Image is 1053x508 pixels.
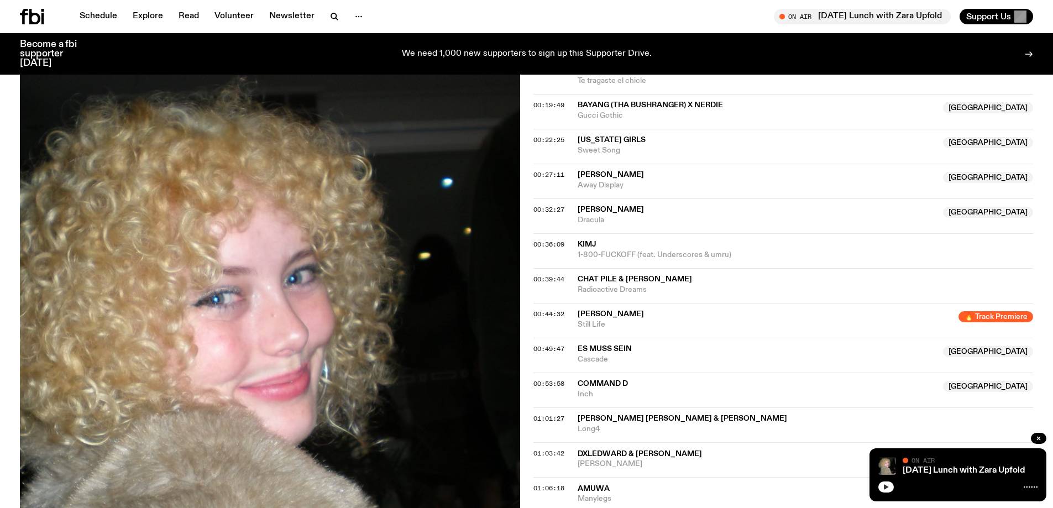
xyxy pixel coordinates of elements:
span: [GEOGRAPHIC_DATA] [943,172,1033,183]
span: [PERSON_NAME] [PERSON_NAME] & [PERSON_NAME] [578,415,787,422]
span: 00:19:49 [533,101,564,109]
span: 00:44:32 [533,310,564,318]
span: 01:06:18 [533,484,564,493]
a: Volunteer [208,9,260,24]
span: Dracula [578,215,937,226]
span: [GEOGRAPHIC_DATA] [943,137,1033,148]
button: On Air[DATE] Lunch with Zara Upfold [774,9,951,24]
span: Te tragaste el chicle [578,76,1034,86]
span: Away Display [578,180,937,191]
a: [DATE] Lunch with Zara Upfold [903,466,1025,475]
h3: Become a fbi supporter [DATE] [20,40,91,68]
span: 🔥 Track Premiere [958,311,1033,322]
span: [GEOGRAPHIC_DATA] [943,346,1033,357]
span: 00:49:47 [533,344,564,353]
button: Support Us [960,9,1033,24]
span: 00:53:58 [533,379,564,388]
p: We need 1,000 new supporters to sign up this Supporter Drive. [402,49,652,59]
span: [US_STATE] Girls [578,136,646,144]
span: [GEOGRAPHIC_DATA] [943,381,1033,392]
span: [PERSON_NAME] [578,310,644,318]
span: Chat Pile & [PERSON_NAME] [578,275,692,283]
a: Schedule [73,9,124,24]
span: Cascade [578,354,937,365]
span: Manylegs [578,494,937,504]
span: kimj [578,240,596,248]
span: 00:22:25 [533,135,564,144]
span: Long4 [578,424,1034,434]
span: Inch [578,389,937,400]
a: Newsletter [263,9,321,24]
span: 1-800-FUCKOFF (feat. Underscores & umru) [578,250,1034,260]
span: [PERSON_NAME] [578,171,644,179]
span: On Air [911,457,935,464]
span: Still Life [578,320,952,330]
span: 01:03:42 [533,449,564,458]
span: Sweet Song [578,145,937,156]
span: 00:36:09 [533,240,564,249]
span: dxledward & [PERSON_NAME] [578,450,702,458]
span: [PERSON_NAME] [578,459,1034,469]
span: amuwa [578,485,610,493]
span: BAYANG (tha Bushranger) x Nerdie [578,101,723,109]
a: Read [172,9,206,24]
span: Radioactive Dreams [578,285,1034,295]
span: Es Muss Sein [578,345,632,353]
img: A digital camera photo of Zara looking to her right at the camera, smiling. She is wearing a ligh... [878,457,896,475]
span: Support Us [966,12,1011,22]
span: 00:32:27 [533,205,564,214]
span: 00:39:44 [533,275,564,284]
span: [PERSON_NAME] [578,206,644,213]
span: Command D [578,380,628,387]
span: [GEOGRAPHIC_DATA] [943,102,1033,113]
span: [GEOGRAPHIC_DATA] [943,207,1033,218]
span: Gucci Gothic [578,111,937,121]
span: 01:01:27 [533,414,564,423]
span: 00:27:11 [533,170,564,179]
a: Explore [126,9,170,24]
